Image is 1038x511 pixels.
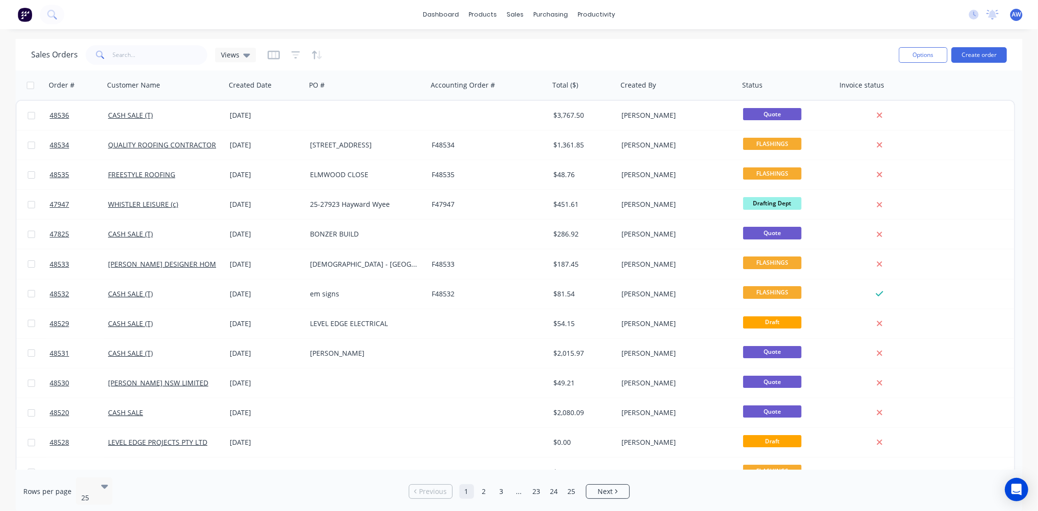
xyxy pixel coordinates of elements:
a: dashboard [418,7,464,22]
div: Total ($) [552,80,578,90]
div: [PERSON_NAME] [621,438,729,447]
button: Options [899,47,947,63]
div: F48533 [432,259,540,269]
div: $54.15 [553,319,611,328]
div: Customer Name [107,80,160,90]
div: [DATE] [230,348,302,358]
span: Rows per page [23,487,72,496]
a: 48536 [50,101,108,130]
a: Page 1 is your current page [459,484,474,499]
div: $451.61 [553,200,611,209]
div: Invoice status [839,80,884,90]
span: FLASHINGS [743,256,801,269]
button: Create order [951,47,1007,63]
span: 48527 [50,467,69,477]
div: Status [742,80,763,90]
div: 25 [81,493,93,503]
span: Quote [743,346,801,358]
a: CASH SALE (T) [108,110,153,120]
div: em signs [310,289,418,299]
div: [PERSON_NAME] [621,319,729,328]
div: Created Date [229,80,272,90]
a: Jump forward [512,484,527,499]
div: 25-27923 Hayward Wyee [310,200,418,209]
div: PO # [309,80,325,90]
div: [PERSON_NAME] [621,408,729,418]
div: [DATE] [230,229,302,239]
a: CASH SALE (T) [108,348,153,358]
div: Accounting Order # [431,80,495,90]
div: $49.21 [553,378,611,388]
a: [PERSON_NAME] NSW LIMITED [108,378,208,387]
div: [PERSON_NAME] [621,110,729,120]
div: [DATE] [230,408,302,418]
a: WHISTLER LEISURE (c) [108,200,178,209]
a: 48529 [50,309,108,338]
div: Open Intercom Messenger [1005,478,1028,501]
span: Previous [419,487,447,496]
a: 48535 [50,160,108,189]
div: F47947 [432,200,540,209]
div: ELMWOOD CLOSE [310,170,418,180]
div: Order # [49,80,74,90]
span: AW [1012,10,1021,19]
div: F48527 [432,467,540,477]
span: 48529 [50,319,69,328]
a: QUALITY ROOFING CONTRACTORS [108,467,220,476]
a: Next page [586,487,629,496]
a: 47947 [50,190,108,219]
ul: Pagination [405,484,634,499]
div: [PERSON_NAME] [621,170,729,180]
a: [PERSON_NAME] DESIGNER HOMES [108,259,224,269]
span: Draft [743,316,801,328]
input: Search... [113,45,208,65]
div: [DATE] [230,438,302,447]
div: F48535 [432,170,540,180]
span: Drafting Dept [743,197,801,209]
span: 48520 [50,408,69,418]
div: $2,015.97 [553,348,611,358]
a: 48534 [50,130,108,160]
a: 47825 [50,219,108,249]
div: $3,767.50 [553,110,611,120]
div: [DATE] [230,110,302,120]
span: Views [221,50,239,60]
span: FLASHINGS [743,167,801,180]
div: [DATE] [230,378,302,388]
div: $286.92 [553,229,611,239]
a: 48533 [50,250,108,279]
div: $81.54 [553,289,611,299]
span: 48535 [50,170,69,180]
div: $0.00 [553,438,611,447]
div: productivity [573,7,620,22]
span: Draft [743,435,801,447]
div: [STREET_ADDRESS] [310,140,418,150]
div: [PERSON_NAME] [621,467,729,477]
span: 48534 [50,140,69,150]
div: [DATE] [230,259,302,269]
span: FLASHINGS [743,465,801,477]
div: products [464,7,502,22]
div: [PERSON_NAME] [621,229,729,239]
img: Factory [18,7,32,22]
span: 47947 [50,200,69,209]
div: F48534 [432,140,540,150]
div: 10896 / 10897 JOB 2070 [310,467,418,477]
span: 48533 [50,259,69,269]
div: Created By [620,80,656,90]
div: $2,080.09 [553,408,611,418]
div: $48.76 [553,170,611,180]
span: 48530 [50,378,69,388]
a: CASH SALE (T) [108,289,153,298]
h1: Sales Orders [31,50,78,59]
div: [DATE] [230,319,302,328]
span: 47825 [50,229,69,239]
span: Quote [743,376,801,388]
a: Page 23 [529,484,544,499]
div: [DATE] [230,467,302,477]
span: Next [598,487,613,496]
div: [PERSON_NAME] [621,140,729,150]
div: [PERSON_NAME] [621,259,729,269]
div: sales [502,7,528,22]
div: [PERSON_NAME] [621,289,729,299]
